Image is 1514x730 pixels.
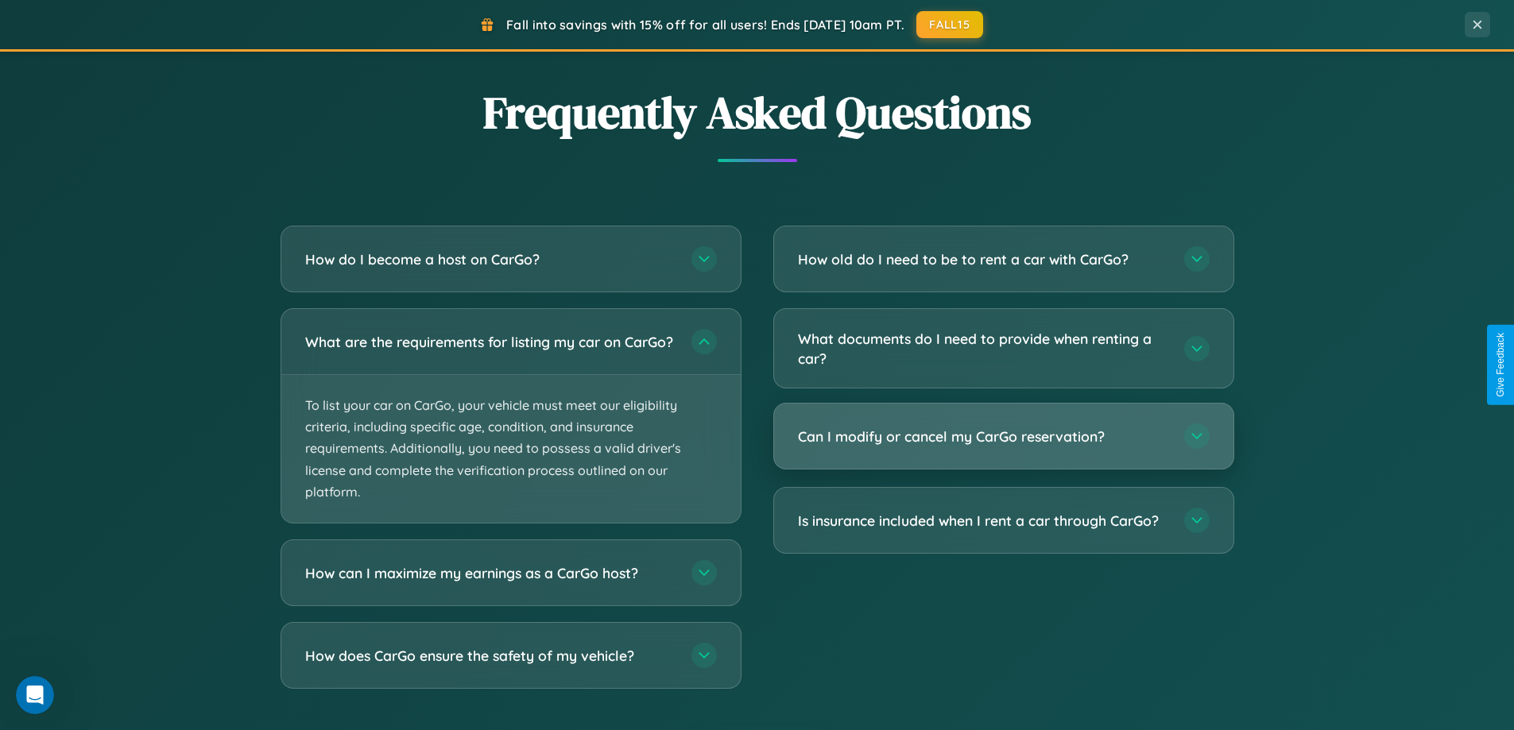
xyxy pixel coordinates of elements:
[798,427,1168,446] h3: Can I modify or cancel my CarGo reservation?
[305,646,676,666] h3: How does CarGo ensure the safety of my vehicle?
[798,249,1168,269] h3: How old do I need to be to rent a car with CarGo?
[305,332,676,352] h3: What are the requirements for listing my car on CarGo?
[506,17,904,33] span: Fall into savings with 15% off for all users! Ends [DATE] 10am PT.
[305,249,676,269] h3: How do I become a host on CarGo?
[916,11,983,38] button: FALL15
[1495,333,1506,397] div: Give Feedback
[798,511,1168,531] h3: Is insurance included when I rent a car through CarGo?
[16,676,54,714] iframe: Intercom live chat
[281,375,741,523] p: To list your car on CarGo, your vehicle must meet our eligibility criteria, including specific ag...
[305,563,676,583] h3: How can I maximize my earnings as a CarGo host?
[281,82,1234,143] h2: Frequently Asked Questions
[798,329,1168,368] h3: What documents do I need to provide when renting a car?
